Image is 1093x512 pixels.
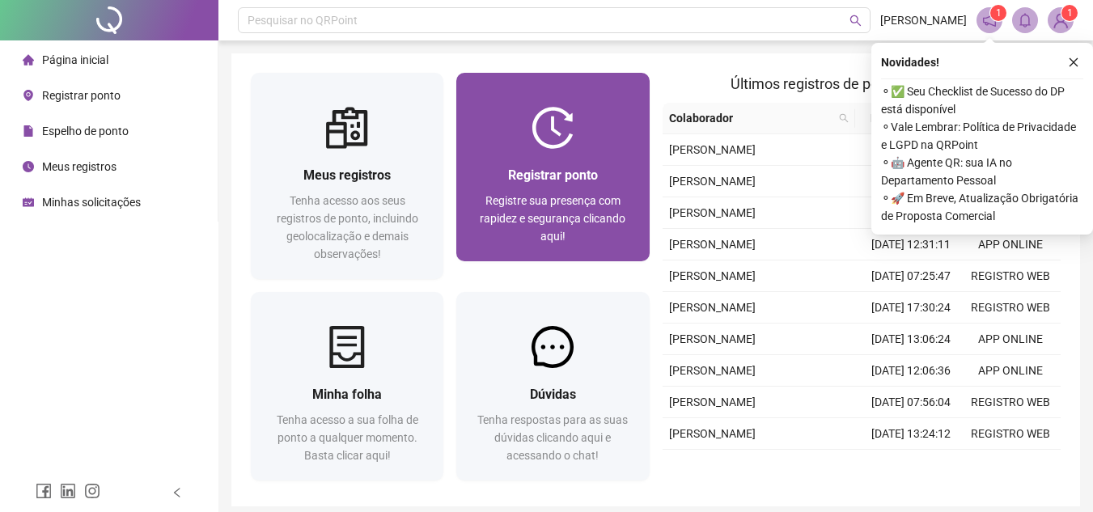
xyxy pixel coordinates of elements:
td: [DATE] 13:06:24 [862,324,961,355]
span: environment [23,90,34,101]
td: APP ONLINE [961,229,1061,260]
sup: 1 [990,5,1006,21]
span: [PERSON_NAME] [669,269,756,282]
span: [PERSON_NAME] [669,175,756,188]
td: [DATE] 13:31:10 [862,197,961,229]
span: bell [1018,13,1032,28]
td: REGISTRO WEB [961,292,1061,324]
td: [DATE] 07:58:44 [862,134,961,166]
span: Registre sua presença com rapidez e segurança clicando aqui! [480,194,625,243]
span: Registrar ponto [508,167,598,183]
span: home [23,54,34,66]
span: Colaborador [669,109,833,127]
td: [DATE] 12:24:16 [862,450,961,481]
span: [PERSON_NAME] [669,332,756,345]
span: left [172,487,183,498]
img: 85006 [1049,8,1073,32]
span: clock-circle [23,161,34,172]
a: Meus registrosTenha acesso aos seus registros de ponto, incluindo geolocalização e demais observa... [251,73,443,279]
span: [PERSON_NAME] [669,396,756,408]
span: search [849,15,862,27]
span: ⚬ ✅ Seu Checklist de Sucesso do DP está disponível [881,83,1083,118]
span: Últimos registros de ponto sincronizados [731,75,992,92]
td: [DATE] 07:56:04 [862,387,961,418]
a: Registrar pontoRegistre sua presença com rapidez e segurança clicando aqui! [456,73,649,261]
span: ⚬ Vale Lembrar: Política de Privacidade e LGPD na QRPoint [881,118,1083,154]
a: DúvidasTenha respostas para as suas dúvidas clicando aqui e acessando o chat! [456,292,649,480]
td: [DATE] 12:31:11 [862,229,961,260]
td: APP ONLINE [961,450,1061,481]
span: Novidades ! [881,53,939,71]
span: search [836,106,852,130]
span: schedule [23,197,34,208]
span: Meus registros [303,167,391,183]
td: [DATE] 07:25:47 [862,260,961,292]
span: [PERSON_NAME] [669,427,756,440]
td: REGISTRO WEB [961,260,1061,292]
td: APP ONLINE [961,324,1061,355]
span: Espelho de ponto [42,125,129,138]
span: Registrar ponto [42,89,121,102]
span: [PERSON_NAME] [669,143,756,156]
td: APP ONLINE [961,355,1061,387]
span: Data/Hora [862,109,932,127]
span: Dúvidas [530,387,576,402]
span: instagram [84,483,100,499]
span: linkedin [60,483,76,499]
span: file [23,125,34,137]
span: search [839,113,849,123]
td: REGISTRO WEB [961,418,1061,450]
span: Tenha respostas para as suas dúvidas clicando aqui e acessando o chat! [477,413,628,462]
span: [PERSON_NAME] [669,301,756,314]
td: REGISTRO WEB [961,387,1061,418]
td: [DATE] 12:06:36 [862,355,961,387]
span: notification [982,13,997,28]
span: Tenha acesso aos seus registros de ponto, incluindo geolocalização e demais observações! [277,194,418,260]
span: Minha folha [312,387,382,402]
span: Página inicial [42,53,108,66]
span: [PERSON_NAME] [880,11,967,29]
span: ⚬ 🤖 Agente QR: sua IA no Departamento Pessoal [881,154,1083,189]
span: Minhas solicitações [42,196,141,209]
td: [DATE] 17:30:07 [862,166,961,197]
span: [PERSON_NAME] [669,238,756,251]
th: Data/Hora [855,103,951,134]
span: [PERSON_NAME] [669,206,756,219]
td: [DATE] 17:30:24 [862,292,961,324]
span: Tenha acesso a sua folha de ponto a qualquer momento. Basta clicar aqui! [277,413,418,462]
span: 1 [1067,7,1073,19]
td: [DATE] 13:24:12 [862,418,961,450]
a: Minha folhaTenha acesso a sua folha de ponto a qualquer momento. Basta clicar aqui! [251,292,443,480]
span: close [1068,57,1079,68]
span: facebook [36,483,52,499]
span: [PERSON_NAME] [669,364,756,377]
span: Meus registros [42,160,117,173]
span: 1 [996,7,1002,19]
span: ⚬ 🚀 Em Breve, Atualização Obrigatória de Proposta Comercial [881,189,1083,225]
sup: Atualize o seu contato no menu Meus Dados [1061,5,1078,21]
